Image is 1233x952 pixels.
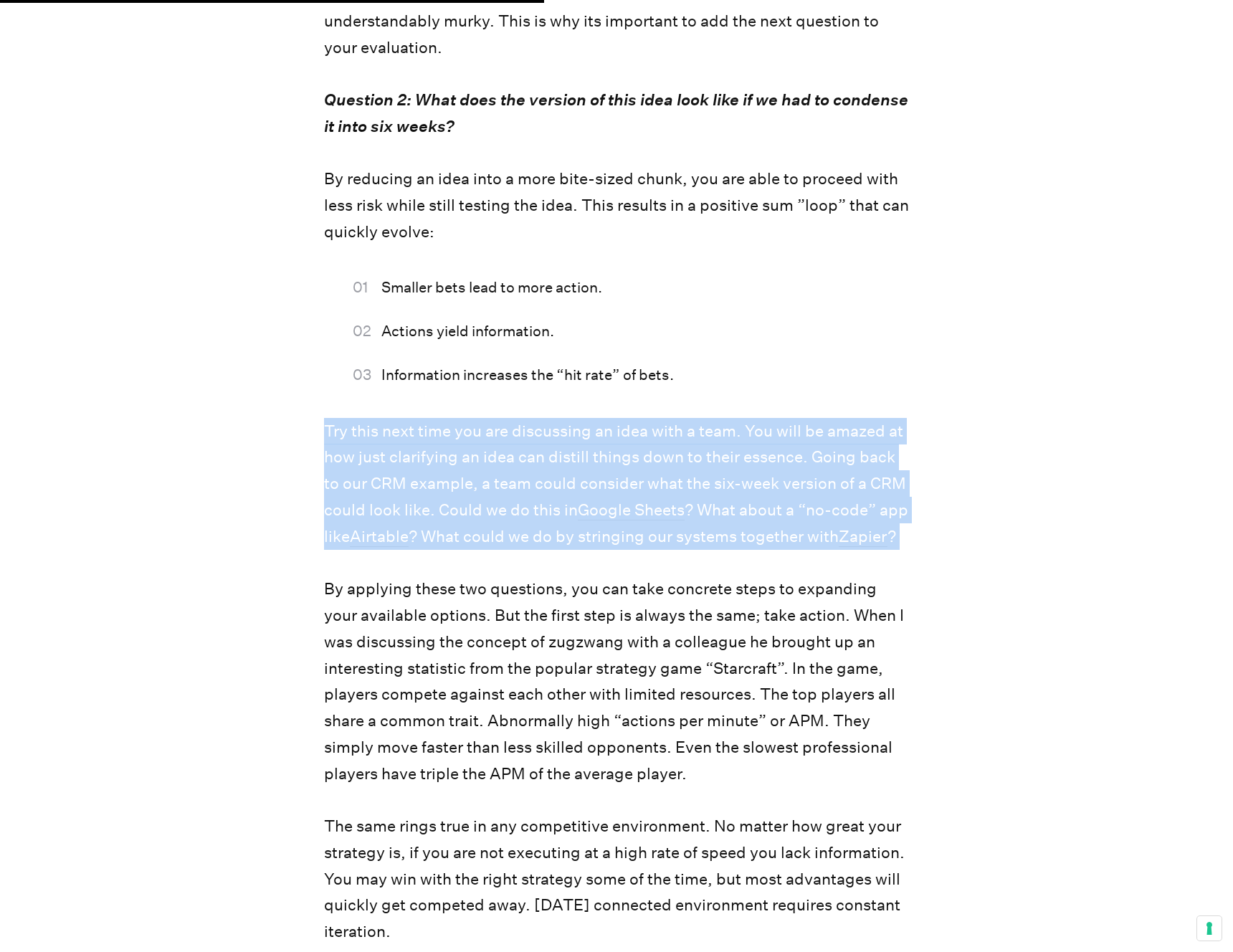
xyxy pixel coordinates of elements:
a: Google Sheets [578,500,685,520]
strong: Question 2: What does the version of this idea look like if we had to condense it into six weeks? [324,90,908,135]
li: Actions yield information. [381,318,909,345]
a: Airtable [350,527,409,547]
li: Smaller bets lead to more action. [381,275,909,301]
a: Zapier [839,527,887,547]
button: Your consent preferences for tracking technologies [1197,916,1222,941]
li: Information increases the “hit rate” of bets. [381,362,909,389]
